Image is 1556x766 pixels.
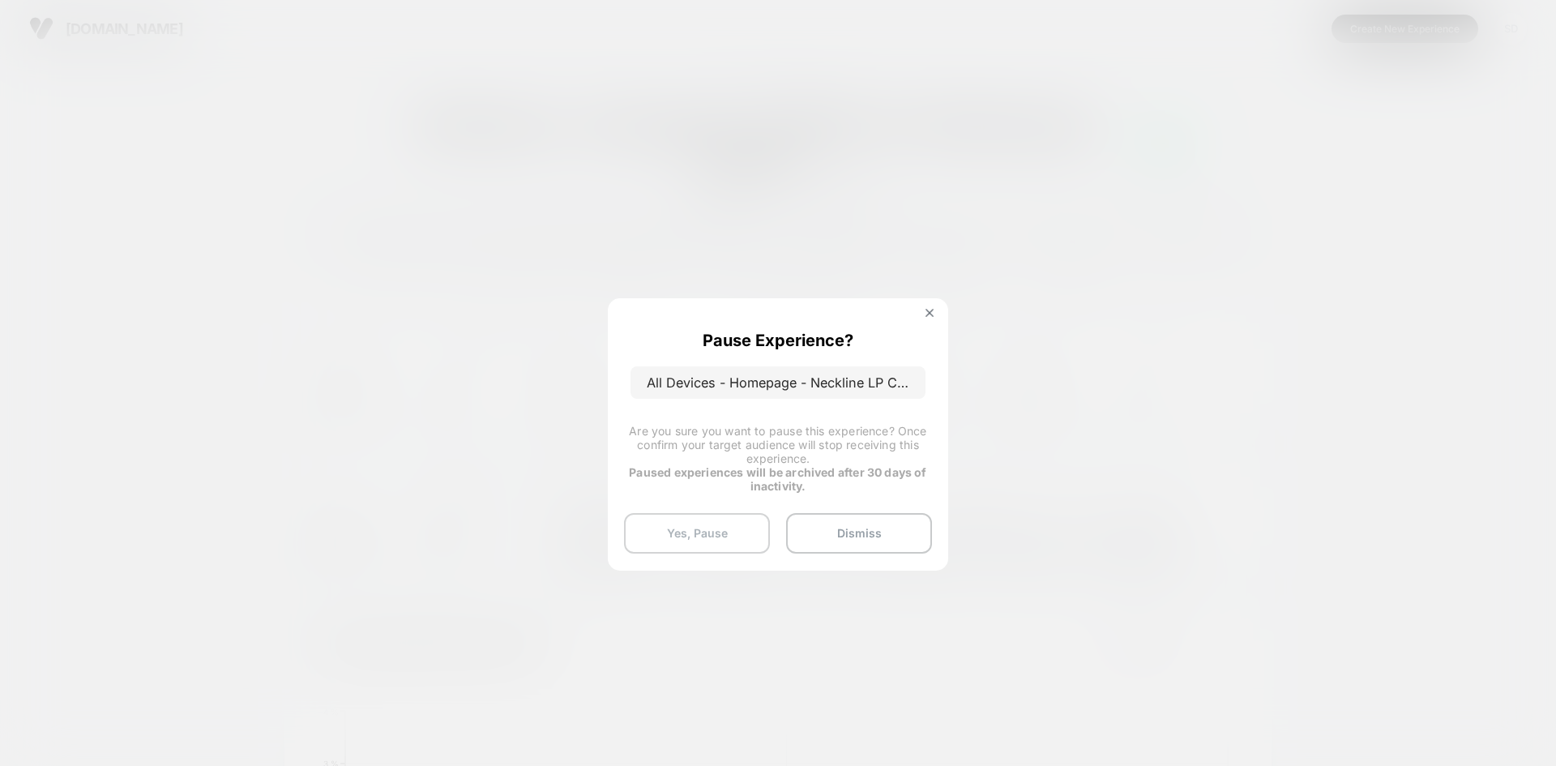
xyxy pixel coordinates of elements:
[629,424,926,465] span: Are you sure you want to pause this experience? Once confirm your target audience will stop recei...
[786,513,932,554] button: Dismiss
[624,513,770,554] button: Yes, Pause
[629,465,926,493] strong: Paused experiences will be archived after 30 days of inactivity.
[703,331,853,350] p: Pause Experience?
[631,366,925,399] p: All Devices - Homepage - Neckline LP Clickthrough banner
[925,309,934,317] img: close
